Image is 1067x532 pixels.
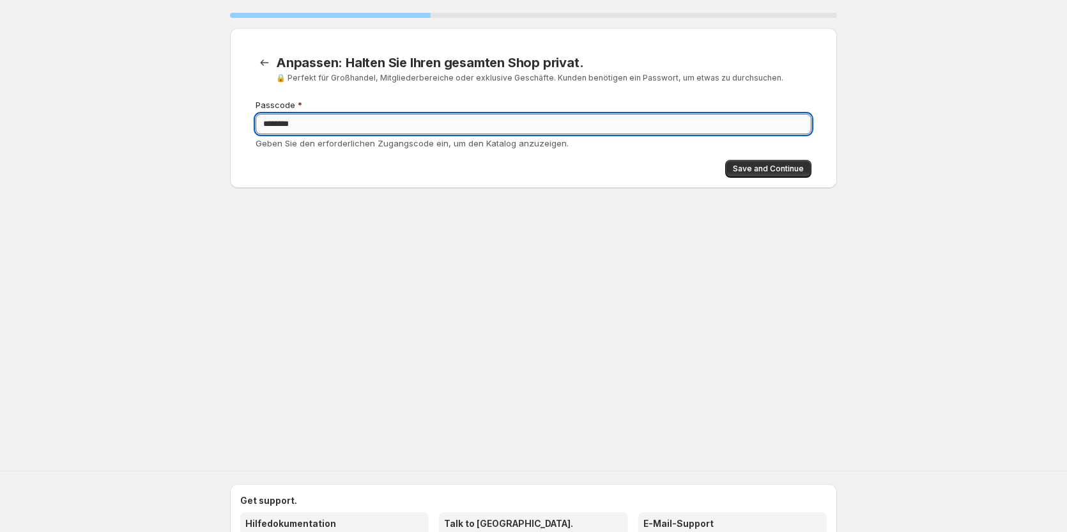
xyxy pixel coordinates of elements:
h2: Get support. [240,494,827,507]
span: Passcode [256,100,295,110]
h3: Hilfedokumentation [245,517,424,530]
span: Anpassen: Halten Sie Ihren gesamten Shop privat. [276,55,583,70]
p: 🔒 Perfekt für Großhandel, Mitgliederbereiche oder exklusive Geschäfte. Kunden benötigen ein Passw... [276,73,792,83]
span: Geben Sie den erforderlichen Zugangscode ein, um den Katalog anzuzeigen. [256,138,569,148]
h3: Talk to [GEOGRAPHIC_DATA]. [444,517,622,530]
button: Save and Continue [725,160,811,178]
h3: E-Mail-Support [643,517,822,530]
span: Save and Continue [733,164,804,174]
button: Back to templates [256,54,273,72]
